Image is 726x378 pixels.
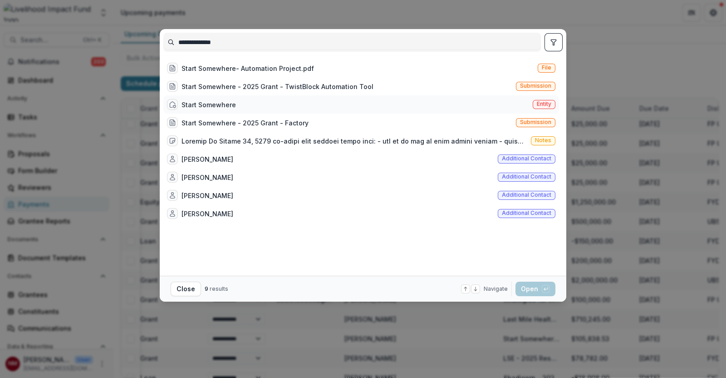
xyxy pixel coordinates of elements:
span: Additional contact [502,210,551,216]
button: Close [171,282,201,296]
span: Submission [520,83,551,89]
span: Additional contact [502,155,551,162]
button: Open [515,282,555,296]
span: Navigate [484,285,508,293]
div: Start Somewhere- Automation Project.pdf [181,64,314,73]
div: Start Somewhere - 2025 Grant - TwistBlock Automation Tool [181,82,373,91]
span: Submission [520,119,551,125]
div: Start Somewhere - 2025 Grant - Factory [181,118,309,128]
div: [PERSON_NAME] [181,209,233,219]
span: File [542,65,551,71]
span: Additional contact [502,192,551,198]
div: Loremip Do Sitame 34, 5279 co-adipi elit seddoei tempo inci: - utl et do mag al enim admini venia... [181,136,527,146]
span: 9 [205,285,208,292]
div: Start Somewhere [181,100,236,109]
div: [PERSON_NAME] [181,191,233,200]
span: Notes [535,137,551,144]
span: Entity [537,101,551,107]
span: results [210,285,228,292]
div: [PERSON_NAME] [181,173,233,182]
span: Additional contact [502,174,551,180]
button: toggle filters [544,33,563,51]
div: [PERSON_NAME] [181,154,233,164]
